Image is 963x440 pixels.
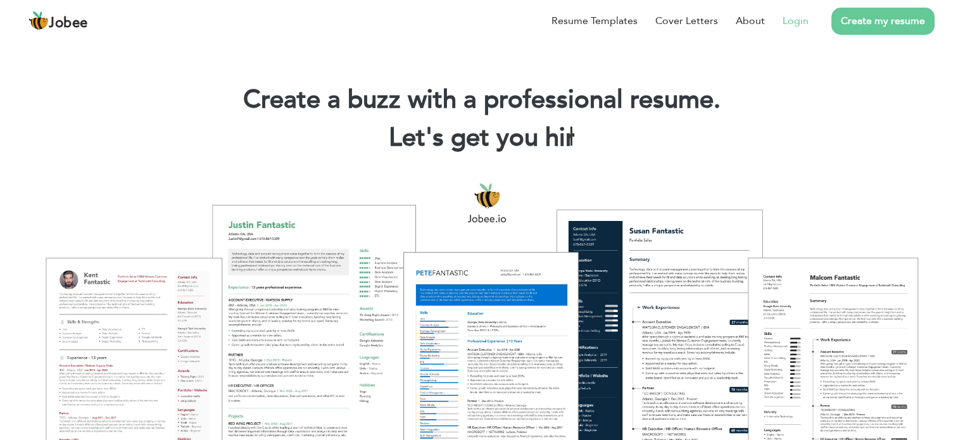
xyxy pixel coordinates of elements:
[831,8,935,35] a: Create my resume
[736,13,765,28] a: About
[451,120,575,155] span: get you hir
[19,122,944,154] h2: Let's
[49,16,88,30] span: Jobee
[28,11,49,31] img: jobee.io
[655,13,718,28] a: Cover Letters
[19,84,944,116] h1: Create a buzz with a professional resume.
[569,120,574,155] span: |
[28,11,88,31] a: Jobee
[551,13,638,28] a: Resume Templates
[783,13,809,28] a: Login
